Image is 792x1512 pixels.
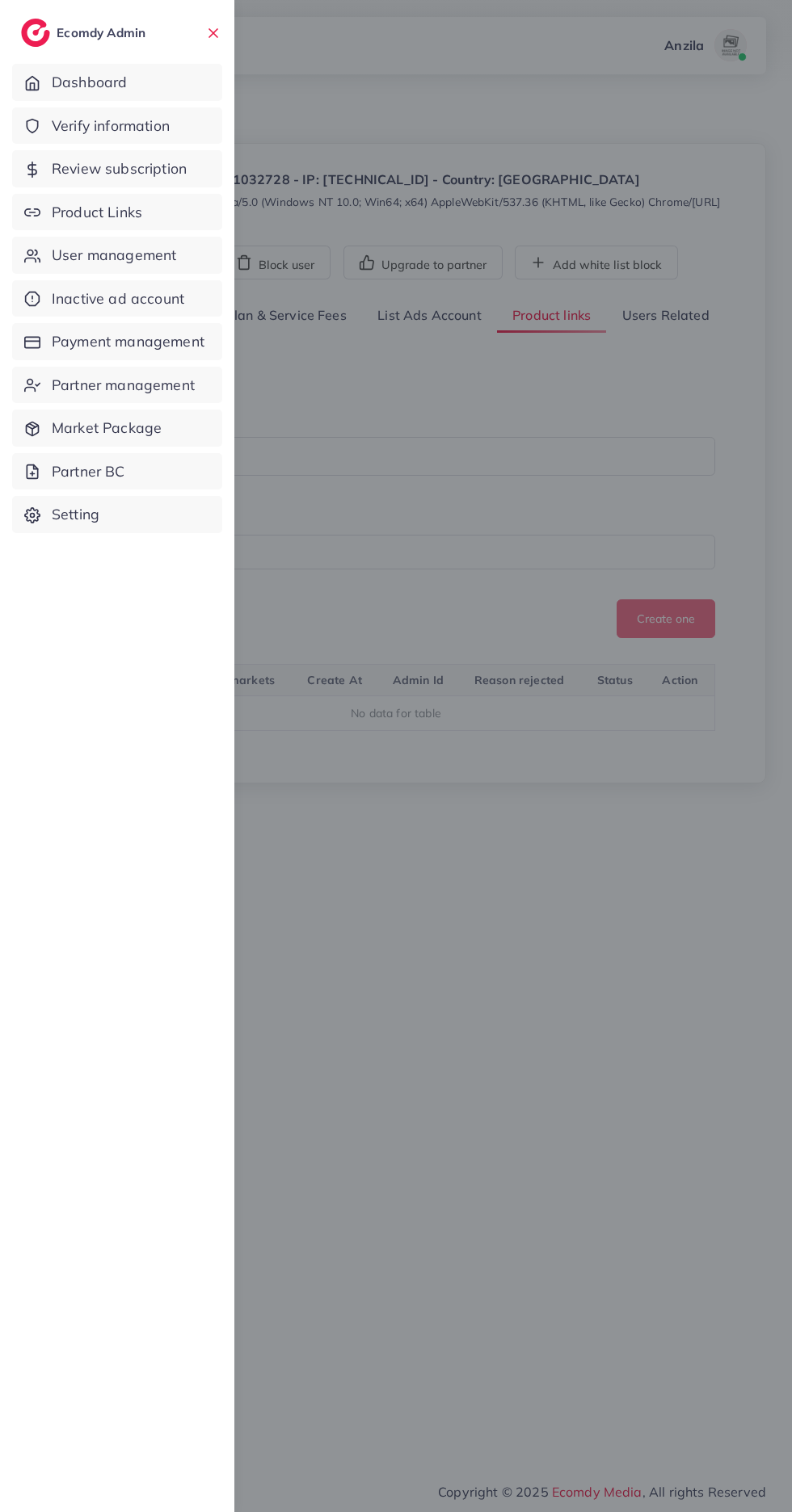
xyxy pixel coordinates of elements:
span: Setting [52,504,99,525]
a: Product Links [12,194,222,231]
span: Partner management [52,375,195,396]
img: logo [21,19,50,47]
h2: Ecomdy Admin [57,25,150,40]
a: Market Package [12,409,222,447]
a: Partner BC [12,453,222,490]
span: Market Package [52,418,162,439]
span: Review subscription [52,158,187,179]
span: Payment management [52,331,204,352]
span: Dashboard [52,72,127,93]
a: logoEcomdy Admin [21,19,150,47]
a: Inactive ad account [12,280,222,317]
a: Partner management [12,367,222,404]
a: Dashboard [12,64,222,101]
a: Verify information [12,107,222,145]
span: Inactive ad account [52,288,184,309]
span: User management [52,245,176,266]
a: Payment management [12,323,222,360]
a: Setting [12,496,222,533]
span: Partner BC [52,461,125,482]
span: Product Links [52,202,142,223]
span: Verify information [52,115,170,136]
a: Review subscription [12,150,222,187]
a: User management [12,237,222,274]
